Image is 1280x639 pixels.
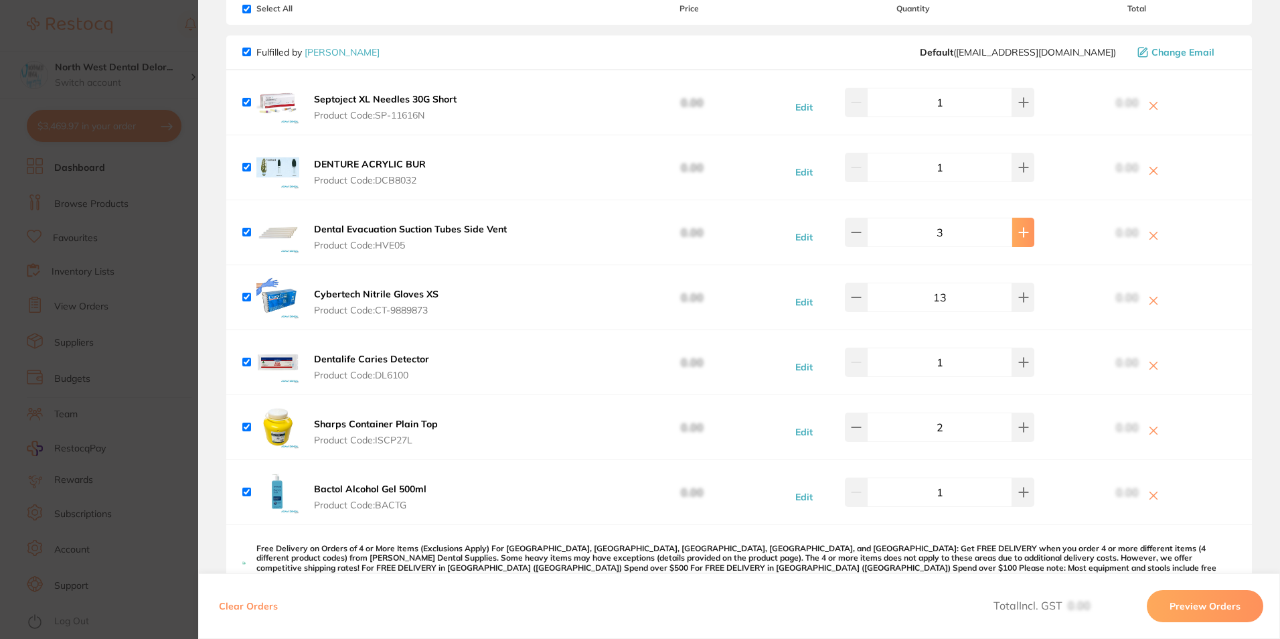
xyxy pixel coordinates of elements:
[681,226,704,239] span: 0.00
[1116,226,1139,238] span: 0.00
[314,288,438,300] b: Cybertech Nitrile Gloves XS
[681,161,704,174] span: 0.00
[1133,46,1236,58] button: Change Email
[256,211,299,254] img: bmk1OWI2eA
[1116,291,1139,303] span: 0.00
[590,4,789,13] span: Price
[791,231,817,243] button: Edit
[256,341,299,384] img: emhvbGdwMA
[314,305,438,315] span: Product Code: CT-9889873
[310,288,443,316] button: Cybertech Nitrile Gloves XS Product Code:CT-9889873
[310,418,442,446] button: Sharps Container Plain Top Product Code:ISCP27L
[681,421,704,434] span: 0.00
[1068,599,1091,612] span: 0.00
[920,46,953,58] b: Default
[681,96,704,109] span: 0.00
[791,296,817,308] button: Edit
[681,291,704,304] span: 0.00
[310,223,511,251] button: Dental Evacuation Suction Tubes Side Vent Product Code:HVE05
[256,544,1236,583] p: Free Delivery on Orders of 4 or More Items (Exclusions Apply) For [GEOGRAPHIC_DATA], [GEOGRAPHIC_...
[256,47,380,58] p: Fulfilled by
[1116,421,1139,433] span: 0.00
[256,81,299,124] img: eDljbHg1Yg
[310,93,461,121] button: Septoject XL Needles 30G Short Product Code:SP-11616N
[256,471,299,514] img: bDlla3pxaQ
[314,435,438,445] span: Product Code: ISCP27L
[789,4,1037,13] span: Quantity
[1037,4,1236,13] span: Total
[791,491,817,503] button: Edit
[242,4,376,13] span: Select All
[256,146,299,189] img: cWpnb2t4MA
[314,418,438,430] b: Sharps Container Plain Top
[310,158,430,186] button: DENTURE ACRYLIC BUR Product Code:DCB8032
[791,166,817,178] button: Edit
[314,223,507,235] b: Dental Evacuation Suction Tubes Side Vent
[1147,590,1263,622] button: Preview Orders
[1116,356,1139,368] span: 0.00
[314,483,426,495] b: Bactol Alcohol Gel 500ml
[791,361,817,373] button: Edit
[314,353,429,365] b: Dentalife Caries Detector
[305,46,380,58] a: [PERSON_NAME]
[791,101,817,113] button: Edit
[1151,47,1214,58] span: Change Email
[1116,161,1139,173] span: 0.00
[791,426,817,438] button: Edit
[256,406,299,449] img: djN2eWpxcA
[256,276,299,319] img: eTg5ZzJ2bA
[1116,486,1139,498] span: 0.00
[215,590,282,622] button: Clear Orders
[993,599,1119,612] span: Total Incl. GST
[310,353,433,381] button: Dentalife Caries Detector Product Code:DL6100
[314,110,457,121] span: Product Code: SP-11616N
[920,47,1116,58] span: save@adamdental.com.au
[681,486,704,499] span: 0.00
[314,175,426,186] span: Product Code: DCB8032
[314,93,457,105] b: Septoject XL Needles 30G Short
[681,356,704,369] span: 0.00
[310,483,430,511] button: Bactol Alcohol Gel 500ml Product Code:BACTG
[314,240,507,251] span: Product Code: HVE05
[1116,96,1139,109] span: 0.00
[314,370,429,380] span: Product Code: DL6100
[314,500,426,510] span: Product Code: BACTG
[314,158,426,170] b: DENTURE ACRYLIC BUR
